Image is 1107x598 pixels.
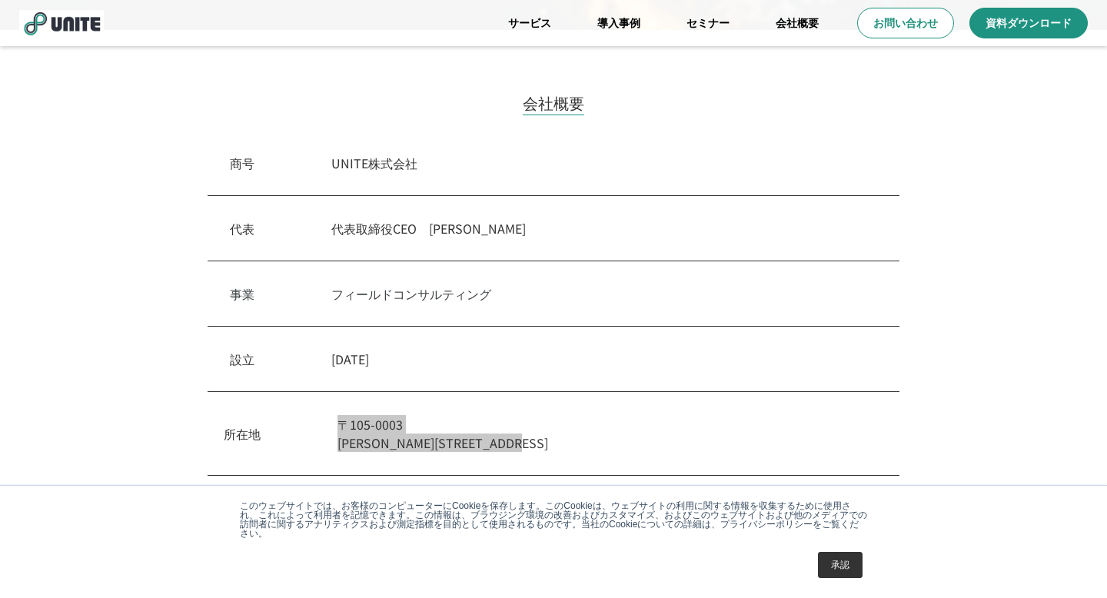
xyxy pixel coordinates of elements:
p: 所在地 [224,424,261,443]
p: 商号 [230,154,254,172]
a: 資料ダウンロード [969,8,1088,38]
p: 〒105-0003 [PERSON_NAME][STREET_ADDRESS] [337,415,883,452]
p: UNITE株式会社 [331,154,877,172]
p: 代表 [230,219,254,238]
p: このウェブサイトでは、お客様のコンピューターにCookieを保存します。このCookieは、ウェブサイトの利用に関する情報を収集するために使用され、これによって利用者を記憶できます。この情報は、... [240,501,867,538]
p: 設立 [230,350,254,368]
p: 代表取締役CEO [PERSON_NAME] [331,219,877,238]
p: フィールドコンサルティング [331,284,877,303]
p: 事業 [230,284,254,303]
p: [DATE] [331,350,877,368]
a: お問い合わせ [857,8,954,38]
div: チャットウィジェット [830,383,1107,598]
a: 承認 [818,552,863,578]
p: お問い合わせ [873,15,938,31]
p: 資料ダウンロード [986,15,1072,31]
h2: 会社概要 [523,91,584,115]
iframe: Chat Widget [830,383,1107,598]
